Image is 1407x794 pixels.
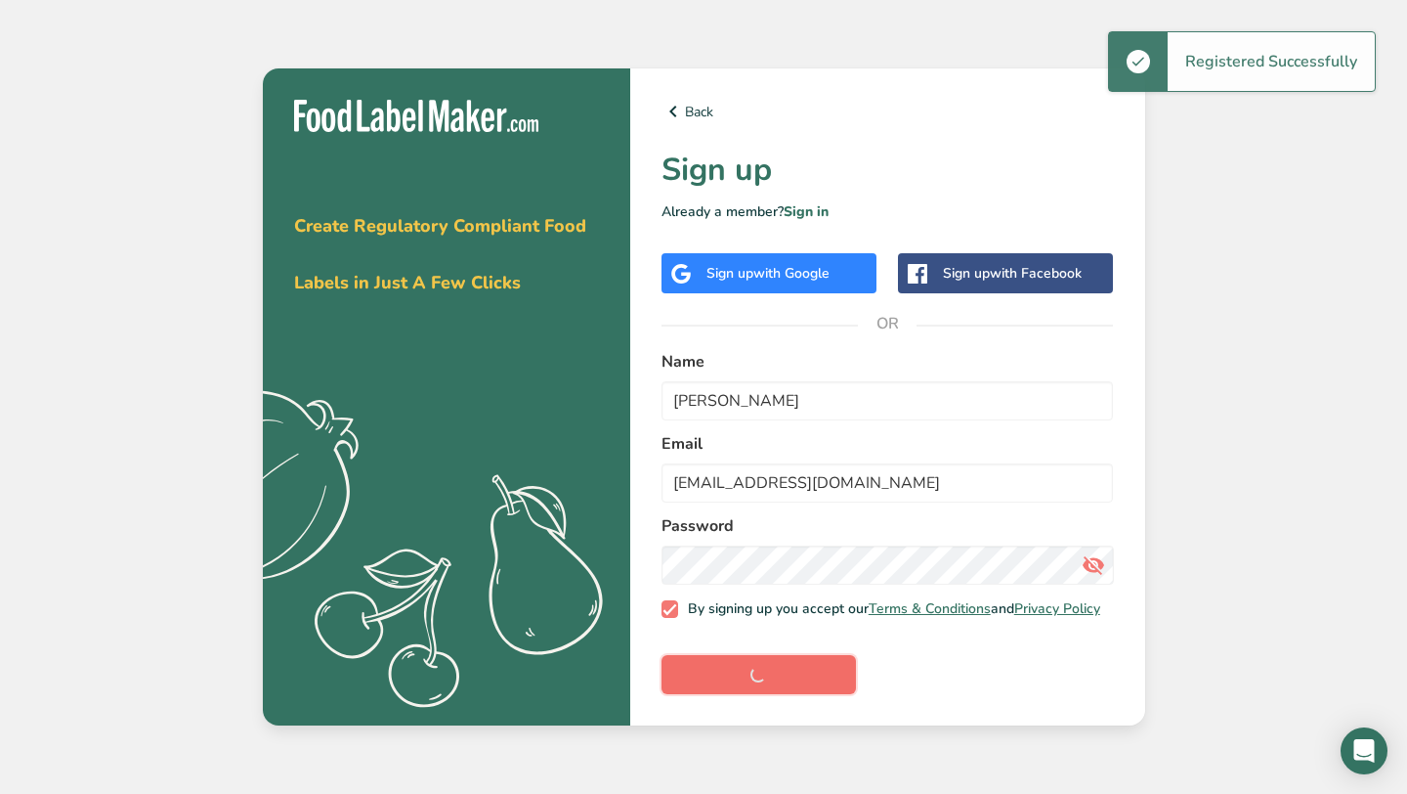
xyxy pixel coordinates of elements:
[661,350,1114,374] label: Name
[661,514,1114,538] label: Password
[784,202,829,221] a: Sign in
[661,147,1114,194] h1: Sign up
[661,463,1114,503] input: email@example.com
[753,264,830,283] span: with Google
[943,263,1082,284] div: Sign up
[1168,32,1375,91] div: Registered Successfully
[661,201,1114,222] p: Already a member?
[294,214,586,294] span: Create Regulatory Compliant Food Labels in Just A Few Clicks
[294,100,538,132] img: Food Label Maker
[990,264,1082,283] span: with Facebook
[661,432,1114,456] label: Email
[858,294,917,353] span: OR
[1014,599,1100,618] a: Privacy Policy
[678,600,1100,618] span: By signing up you accept our and
[706,263,830,284] div: Sign up
[1341,728,1387,774] div: Open Intercom Messenger
[869,599,991,618] a: Terms & Conditions
[661,100,1114,123] a: Back
[661,381,1114,420] input: John Doe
